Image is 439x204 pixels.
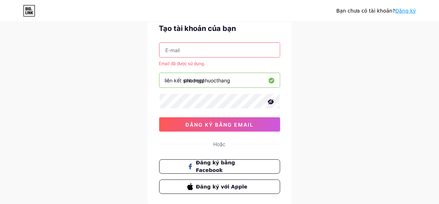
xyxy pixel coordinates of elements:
font: liên kết sinh học/ [165,77,205,83]
font: Đăng ký với Apple [196,184,247,190]
button: Đăng ký bằng Facebook [159,159,280,174]
button: Đăng ký với Apple [159,180,280,194]
font: đăng ký bằng email [185,122,254,128]
input: E-mail [160,43,280,57]
font: Hoặc [214,141,226,147]
a: Đăng ký [395,8,416,14]
font: Email đã được sử dụng. [159,61,205,66]
font: Đăng ký bằng Facebook [196,160,235,173]
input: tên người dùng [160,73,280,87]
font: Bạn chưa có tài khoản? [336,8,395,14]
font: Tạo tài khoản của bạn [159,24,236,33]
button: đăng ký bằng email [159,117,280,132]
